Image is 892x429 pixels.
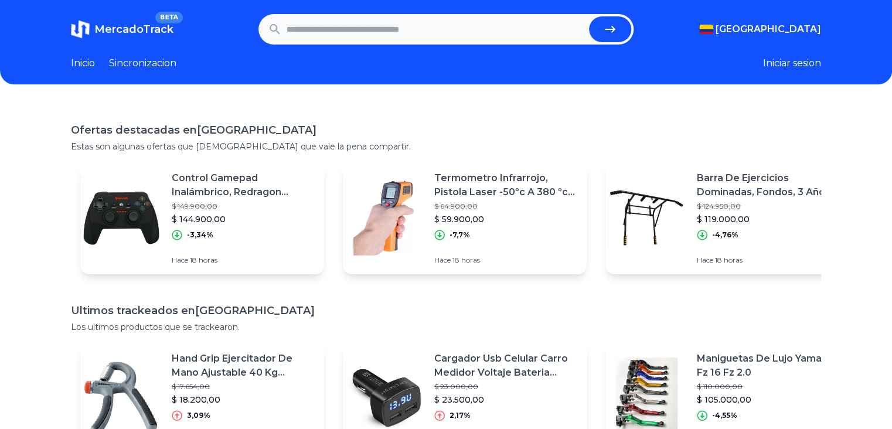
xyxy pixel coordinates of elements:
p: $ 124.950,00 [697,202,840,211]
p: 2,17% [450,411,471,420]
p: Hace 18 horas [434,256,577,265]
p: Hand Grip Ejercitador De Mano Ajustable 40 Kg Sportfitness [172,352,315,380]
p: $ 64.900,00 [434,202,577,211]
p: $ 59.900,00 [434,213,577,225]
p: Barra De Ejercicios Dominadas, Fondos, 3 Años De Garantía [697,171,840,199]
h1: Ofertas destacadas en [GEOGRAPHIC_DATA] [71,122,821,138]
a: Featured imageTermometro Infrarrojo, Pistola Laser -50ºc A 380 ºc Digital$ 64.900,00$ 59.900,00-7... [343,162,587,274]
p: Hace 18 horas [172,256,315,265]
p: Termometro Infrarrojo, Pistola Laser -50ºc A 380 ºc Digital [434,171,577,199]
img: Colombia [699,25,713,34]
p: $ 18.200,00 [172,394,315,406]
img: MercadoTrack [71,20,90,39]
p: $ 144.900,00 [172,213,315,225]
p: -4,76% [712,230,738,240]
a: Featured imageBarra De Ejercicios Dominadas, Fondos, 3 Años De Garantía$ 124.950,00$ 119.000,00-4... [605,162,849,274]
p: -3,34% [187,230,213,240]
img: Featured image [605,177,687,259]
span: MercadoTrack [94,23,173,36]
p: $ 23.500,00 [434,394,577,406]
button: Iniciar sesion [763,56,821,70]
img: Featured image [343,177,425,259]
img: Featured image [80,177,162,259]
p: Estas son algunas ofertas que [DEMOGRAPHIC_DATA] que vale la pena compartir. [71,141,821,152]
a: Sincronizacion [109,56,176,70]
p: $ 23.000,00 [434,382,577,391]
p: $ 17.654,00 [172,382,315,391]
a: Inicio [71,56,95,70]
p: $ 105.000,00 [697,394,840,406]
p: $ 149.900,00 [172,202,315,211]
p: -7,7% [450,230,470,240]
p: Maniguetas De Lujo Yamaha Fz 16 Fz 2.0 [697,352,840,380]
p: $ 110.000,00 [697,382,840,391]
p: Los ultimos productos que se trackearon. [71,321,821,333]
p: $ 119.000,00 [697,213,840,225]
p: Control Gamepad Inalámbrico, Redragon Harrow G808, Pc / Ps3 [172,171,315,199]
p: -4,55% [712,411,737,420]
p: 3,09% [187,411,210,420]
p: Cargador Usb Celular Carro Medidor Voltaje Bateria Vehicular [434,352,577,380]
p: Hace 18 horas [697,256,840,265]
span: [GEOGRAPHIC_DATA] [716,22,821,36]
a: MercadoTrackBETA [71,20,173,39]
a: Featured imageControl Gamepad Inalámbrico, Redragon Harrow G808, Pc / Ps3$ 149.900,00$ 144.900,00... [80,162,324,274]
span: BETA [155,12,183,23]
button: [GEOGRAPHIC_DATA] [699,22,821,36]
h1: Ultimos trackeados en [GEOGRAPHIC_DATA] [71,302,821,319]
